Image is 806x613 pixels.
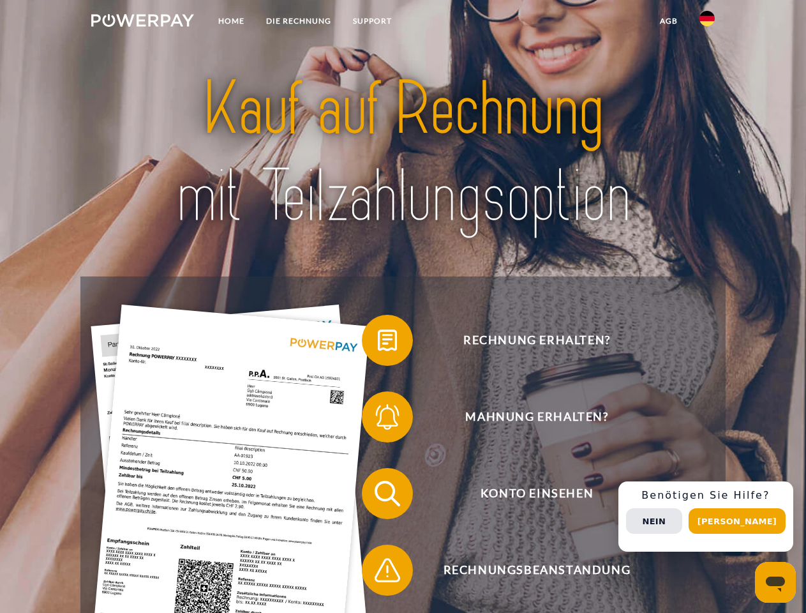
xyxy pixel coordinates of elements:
img: logo-powerpay-white.svg [91,14,194,27]
a: agb [649,10,689,33]
span: Mahnung erhalten? [380,391,693,443]
button: Rechnungsbeanstandung [362,545,694,596]
div: Schnellhilfe [618,481,793,552]
img: qb_warning.svg [371,554,403,586]
span: Rechnung erhalten? [380,315,693,366]
img: qb_search.svg [371,478,403,510]
span: Rechnungsbeanstandung [380,545,693,596]
button: [PERSON_NAME] [689,508,786,534]
button: Mahnung erhalten? [362,391,694,443]
span: Konto einsehen [380,468,693,519]
button: Rechnung erhalten? [362,315,694,366]
img: de [699,11,715,26]
button: Konto einsehen [362,468,694,519]
img: qb_bill.svg [371,324,403,356]
img: qb_bell.svg [371,401,403,433]
a: DIE RECHNUNG [255,10,342,33]
iframe: Schaltfläche zum Öffnen des Messaging-Fensters [755,562,796,603]
button: Nein [626,508,682,534]
img: title-powerpay_de.svg [122,61,684,245]
h3: Benötigen Sie Hilfe? [626,489,786,502]
a: Home [207,10,255,33]
a: SUPPORT [342,10,403,33]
